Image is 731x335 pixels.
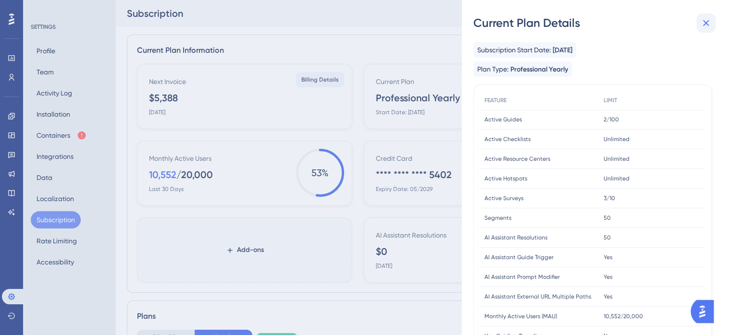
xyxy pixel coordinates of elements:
span: Professional Yearly [510,64,568,75]
span: 3/10 [604,194,615,202]
span: Active Guides [484,116,522,123]
span: AI Assistant External URL Multiple Paths [484,293,591,300]
span: [DATE] [553,45,572,56]
span: Yes [604,273,612,281]
span: Subscription Start Date: [477,44,551,56]
span: Active Surveys [484,194,523,202]
iframe: UserGuiding AI Assistant Launcher [691,297,719,326]
span: Active Resource Centers [484,155,550,163]
span: AI Assistant Prompt Modifier [484,273,560,281]
span: 50 [604,234,611,241]
span: Active Checklists [484,135,531,143]
span: 10,552/20,000 [604,312,643,320]
span: Monthly Active Users (MAU) [484,312,557,320]
span: Plan Type: [477,63,508,75]
div: Current Plan Details [473,15,719,31]
span: Unlimited [604,155,630,163]
span: Active Hotspots [484,175,527,182]
span: Yes [604,253,612,261]
span: 50 [604,214,611,222]
span: Unlimited [604,175,630,182]
span: LIMIT [604,96,617,104]
span: FEATURE [484,96,507,104]
span: AI Assistant Guide Trigger [484,253,554,261]
span: Yes [604,293,612,300]
span: Unlimited [604,135,630,143]
span: 2/100 [604,116,619,123]
span: AI Assistant Resolutions [484,234,547,241]
span: Segments [484,214,511,222]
